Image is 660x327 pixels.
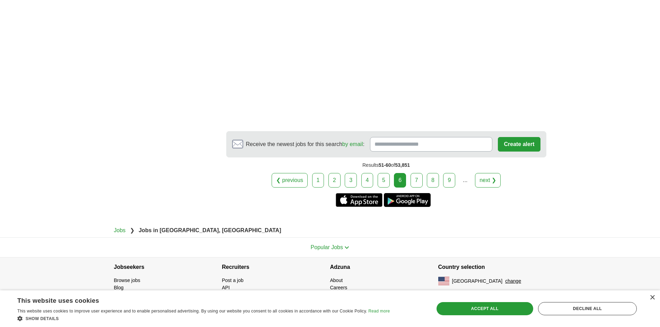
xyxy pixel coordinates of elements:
[344,246,349,249] img: toggle icon
[17,309,367,314] span: This website uses cookies to improve user experience and to enable personalised advertising. By u...
[438,257,546,277] h4: Country selection
[345,173,357,188] a: 3
[139,227,281,233] strong: Jobs in [GEOGRAPHIC_DATA], [GEOGRAPHIC_DATA]
[427,173,439,188] a: 8
[475,173,501,188] a: next ❯
[498,137,540,152] button: Create alert
[505,278,521,285] button: change
[384,193,431,207] a: Get the Android app
[272,173,308,188] a: ❮ previous
[378,173,390,188] a: 5
[394,173,406,188] div: 6
[222,278,244,283] a: Post a job
[226,157,546,173] div: Results of
[438,277,449,285] img: US flag
[395,162,410,168] span: 53,851
[246,140,364,148] span: Receive the newest jobs for this search :
[26,316,59,321] span: Show details
[368,309,390,314] a: Read more, opens a new window
[330,278,343,283] a: About
[130,227,134,233] span: ❯
[17,315,390,322] div: Show details
[312,173,324,188] a: 1
[114,285,124,290] a: Blog
[342,141,363,147] a: by email
[336,193,382,207] a: Get the iPhone app
[443,173,455,188] a: 9
[452,278,503,285] span: [GEOGRAPHIC_DATA]
[437,302,533,315] div: Accept all
[650,295,655,300] div: Close
[17,294,372,305] div: This website uses cookies
[114,278,140,283] a: Browse jobs
[538,302,637,315] div: Decline all
[114,227,126,233] a: Jobs
[361,173,373,188] a: 4
[411,173,423,188] a: 7
[311,244,343,250] span: Popular Jobs
[328,173,341,188] a: 2
[222,285,230,290] a: API
[330,285,347,290] a: Careers
[379,162,391,168] span: 51-60
[458,173,472,187] div: ...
